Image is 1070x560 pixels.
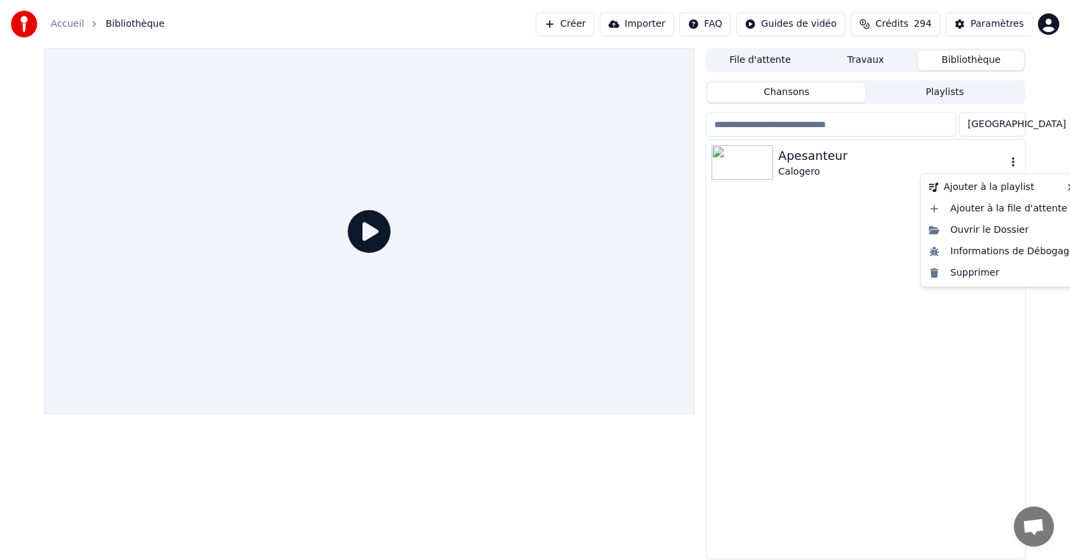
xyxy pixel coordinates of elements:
button: Playlists [865,83,1024,102]
button: Créer [536,12,595,36]
a: Ouvrir le chat [1014,506,1054,547]
button: Paramètres [946,12,1033,36]
button: Crédits294 [851,12,940,36]
div: Paramètres [970,17,1024,31]
button: Bibliothèque [918,51,1024,70]
span: 294 [914,17,932,31]
span: Bibliothèque [106,17,165,31]
nav: breadcrumb [51,17,165,31]
span: [GEOGRAPHIC_DATA] [968,118,1066,131]
div: Calogero [778,165,1006,179]
span: Crédits [875,17,908,31]
button: Importer [600,12,674,36]
button: FAQ [679,12,731,36]
a: Accueil [51,17,84,31]
button: File d'attente [708,51,813,70]
button: Travaux [813,51,919,70]
button: Chansons [708,83,866,102]
div: Apesanteur [778,147,1006,165]
img: youka [11,11,37,37]
button: Guides de vidéo [736,12,845,36]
